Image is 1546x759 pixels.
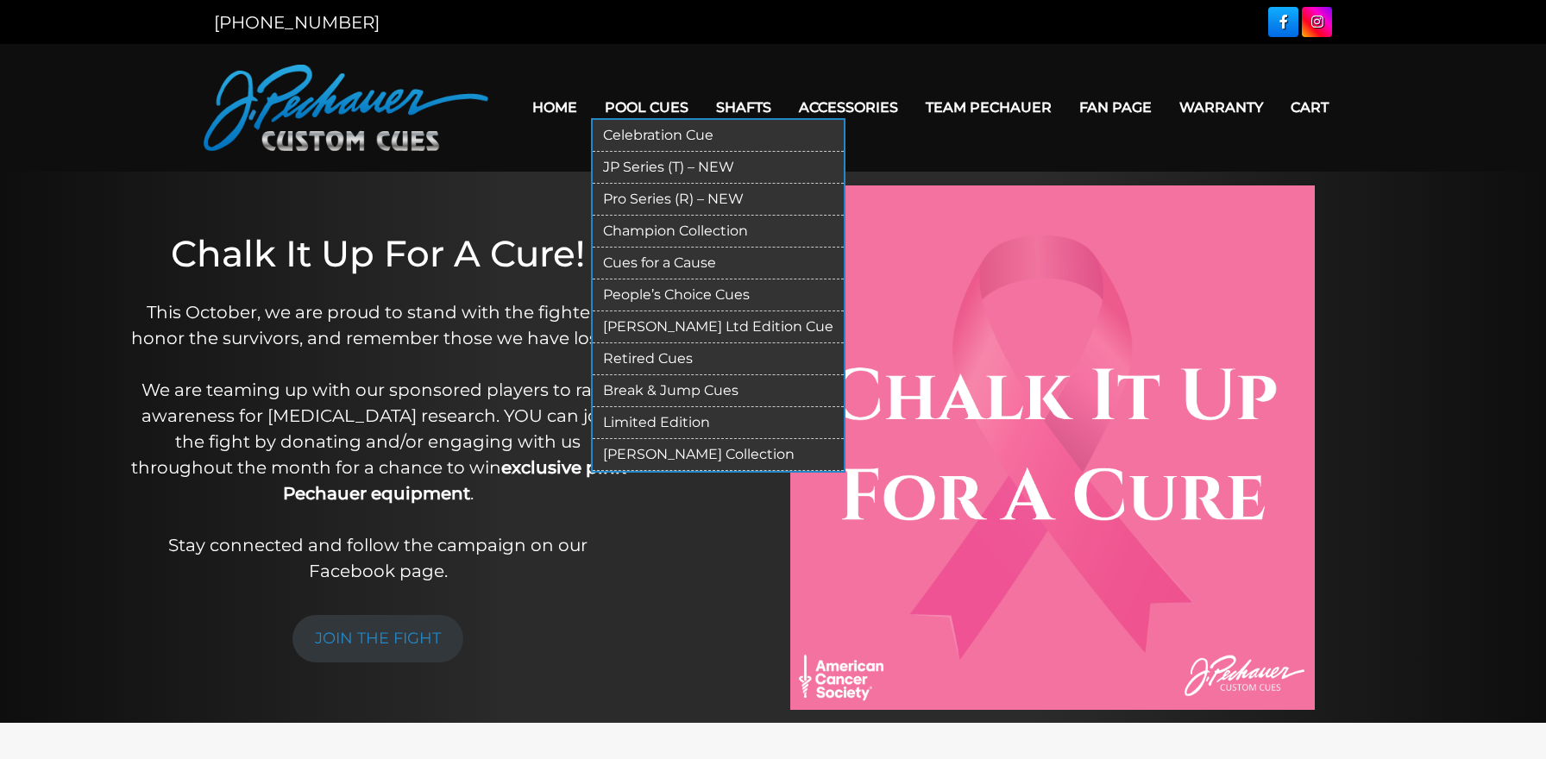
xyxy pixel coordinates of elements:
[593,311,844,343] a: [PERSON_NAME] Ltd Edition Cue
[292,615,463,662] a: JOIN THE FIGHT
[593,152,844,184] a: JP Series (T) – NEW
[593,407,844,439] a: Limited Edition
[593,279,844,311] a: People’s Choice Cues
[593,120,844,152] a: Celebration Cue
[785,85,912,129] a: Accessories
[593,216,844,248] a: Champion Collection
[591,85,702,129] a: Pool Cues
[1277,85,1342,129] a: Cart
[518,85,591,129] a: Home
[124,299,631,584] p: This October, we are proud to stand with the fighters, honor the survivors, and remember those we...
[593,248,844,279] a: Cues for a Cause
[593,375,844,407] a: Break & Jump Cues
[204,65,488,151] img: Pechauer Custom Cues
[593,343,844,375] a: Retired Cues
[1166,85,1277,129] a: Warranty
[702,85,785,129] a: Shafts
[912,85,1065,129] a: Team Pechauer
[124,232,631,275] h1: Chalk It Up For A Cure!
[1065,85,1166,129] a: Fan Page
[593,439,844,471] a: [PERSON_NAME] Collection
[214,12,380,33] a: [PHONE_NUMBER]
[593,184,844,216] a: Pro Series (R) – NEW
